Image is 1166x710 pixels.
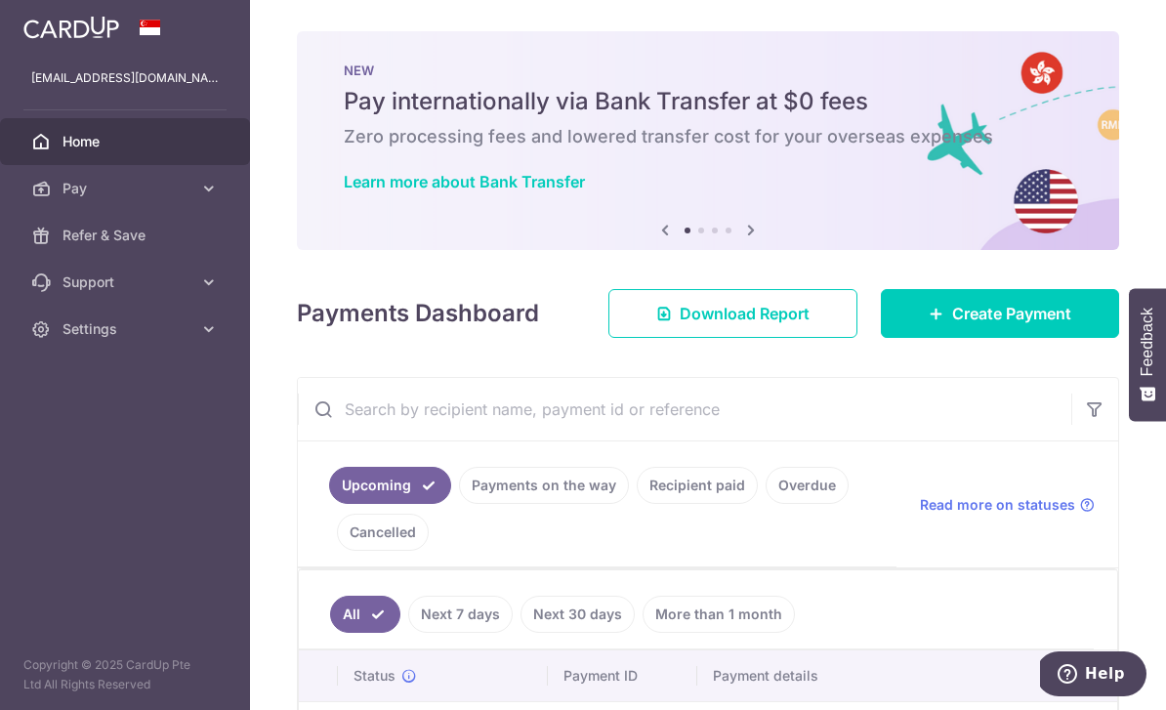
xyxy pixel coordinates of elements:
span: Home [62,132,191,151]
input: Search by recipient name, payment id or reference [298,378,1071,440]
span: Pay [62,179,191,198]
span: Feedback [1139,308,1156,376]
span: Create Payment [952,302,1071,325]
span: Refer & Save [62,226,191,245]
a: All [330,596,400,633]
a: Cancelled [337,514,429,551]
button: Feedback - Show survey [1129,288,1166,421]
a: Read more on statuses [920,495,1095,515]
a: More than 1 month [643,596,795,633]
a: Payments on the way [459,467,629,504]
th: Payment ID [548,650,697,701]
a: Next 30 days [521,596,635,633]
img: Bank transfer banner [297,31,1119,250]
h4: Payments Dashboard [297,296,539,331]
a: Learn more about Bank Transfer [344,172,585,191]
span: Status [354,666,396,686]
a: Download Report [608,289,857,338]
span: Settings [62,319,191,339]
iframe: Opens a widget where you can find more information [1040,651,1146,700]
img: CardUp [23,16,119,39]
span: Download Report [680,302,810,325]
h6: Zero processing fees and lowered transfer cost for your overseas expenses [344,125,1072,148]
a: Upcoming [329,467,451,504]
a: Next 7 days [408,596,513,633]
span: Support [62,272,191,292]
a: Recipient paid [637,467,758,504]
p: [EMAIL_ADDRESS][DOMAIN_NAME] [31,68,219,88]
p: NEW [344,63,1072,78]
a: Overdue [766,467,849,504]
h5: Pay internationally via Bank Transfer at $0 fees [344,86,1072,117]
span: Read more on statuses [920,495,1075,515]
a: Create Payment [881,289,1119,338]
th: Payment details [697,650,1145,701]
